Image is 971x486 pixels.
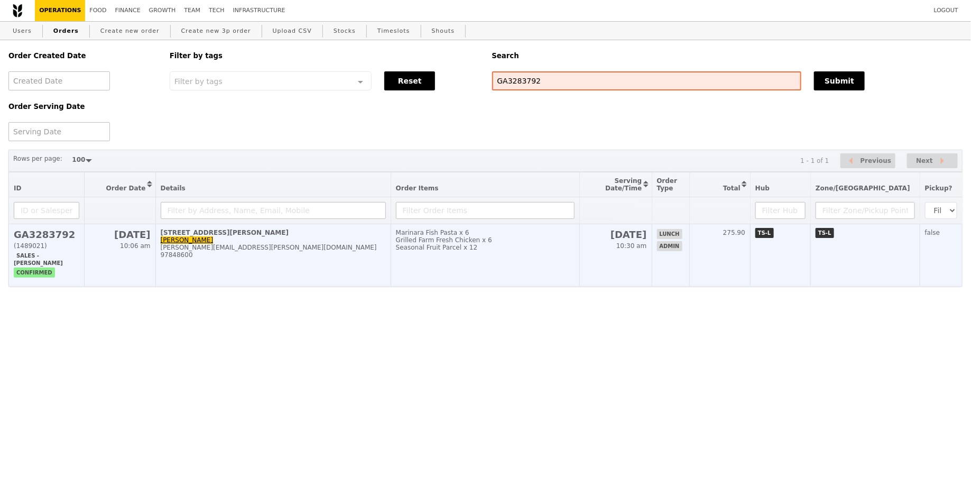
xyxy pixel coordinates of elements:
span: Details [161,185,186,192]
span: Hub [755,185,770,192]
a: Shouts [428,22,459,41]
a: Create new order [96,22,164,41]
input: Serving Date [8,122,110,141]
h2: [DATE] [89,229,151,240]
input: ID or Salesperson name [14,202,79,219]
label: Rows per page: [13,153,62,164]
button: Reset [384,71,435,90]
div: (1489021) [14,242,79,250]
a: Timeslots [373,22,414,41]
span: Pickup? [925,185,952,192]
input: Filter Order Items [396,202,575,219]
span: admin [657,241,682,251]
a: Create new 3p order [177,22,255,41]
h2: GA3283792 [14,229,79,240]
span: Filter by tags [174,76,223,86]
input: Search any field [492,71,802,90]
span: Order Items [396,185,439,192]
img: Grain logo [13,4,22,17]
a: Stocks [329,22,360,41]
div: 97848600 [161,251,386,259]
a: [PERSON_NAME] [161,236,214,244]
span: lunch [657,229,682,239]
h5: Order Created Date [8,52,157,60]
span: Zone/[GEOGRAPHIC_DATA] [816,185,910,192]
span: confirmed [14,268,55,278]
div: 1 - 1 of 1 [800,157,829,164]
a: Orders [49,22,83,41]
div: [PERSON_NAME][EMAIL_ADDRESS][PERSON_NAME][DOMAIN_NAME] [161,244,386,251]
input: Created Date [8,71,110,90]
button: Next [907,153,958,169]
h5: Filter by tags [170,52,479,60]
button: Submit [814,71,865,90]
span: TS-L [755,228,774,238]
h5: Order Serving Date [8,103,157,111]
span: false [925,229,940,236]
h2: [DATE] [585,229,646,240]
span: Previous [861,154,892,167]
span: Sales - [PERSON_NAME] [14,251,66,268]
span: ID [14,185,21,192]
input: Filter Hub [755,202,806,219]
div: [STREET_ADDRESS][PERSON_NAME] [161,229,386,236]
button: Previous [840,153,895,169]
input: Filter by Address, Name, Email, Mobile [161,202,386,219]
div: Grilled Farm Fresh Chicken x 6 [396,236,575,244]
a: Users [8,22,36,41]
div: Marinara Fish Pasta x 6 [396,229,575,236]
div: Seasonal Fruit Parcel x 12 [396,244,575,251]
span: 10:30 am [616,242,646,250]
h5: Search [492,52,963,60]
span: 10:06 am [120,242,150,250]
span: Order Type [657,177,678,192]
input: Filter Zone/Pickup Point [816,202,915,219]
span: 275.90 [723,229,745,236]
span: TS-L [816,228,834,238]
span: Next [916,154,933,167]
a: Upload CSV [269,22,316,41]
